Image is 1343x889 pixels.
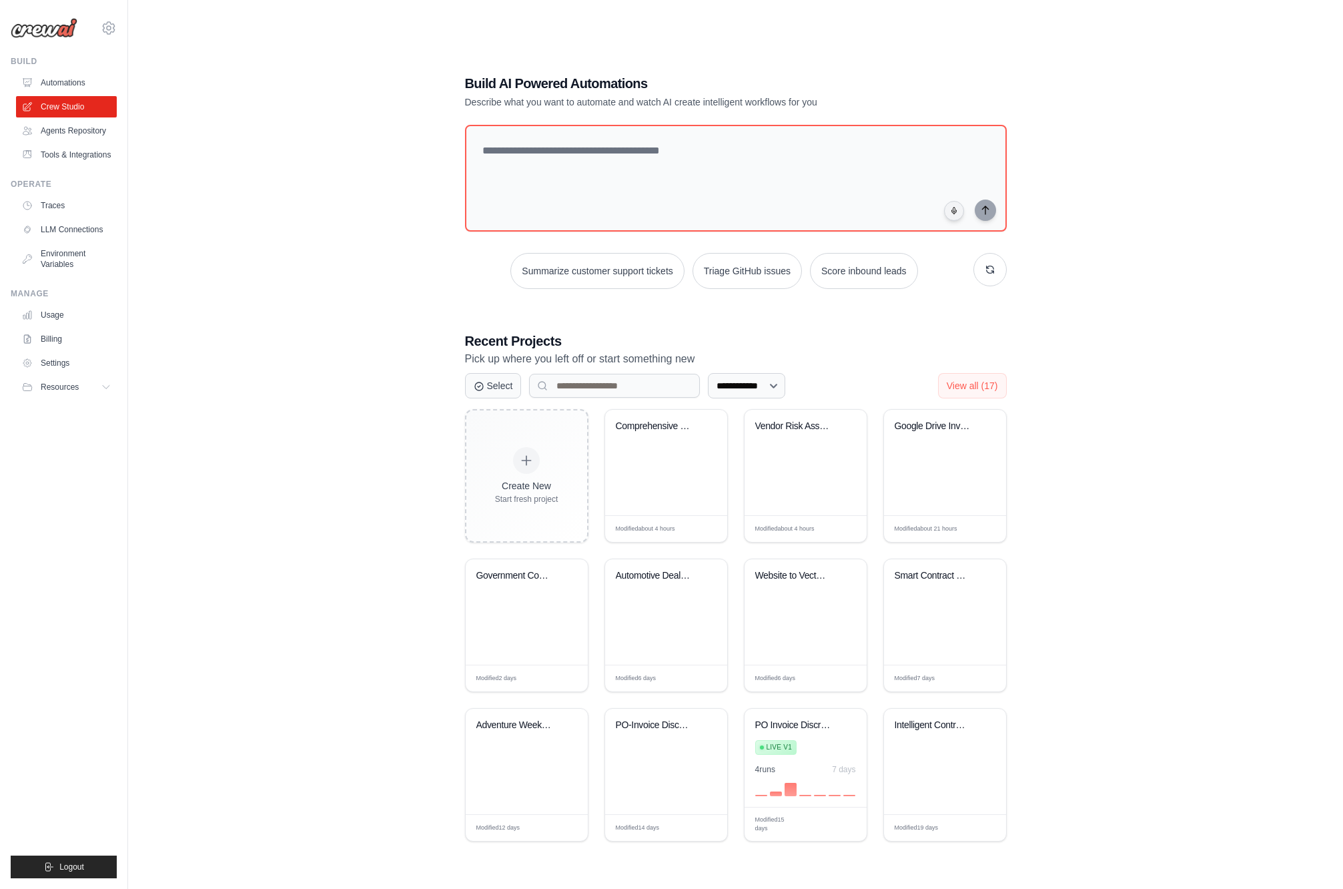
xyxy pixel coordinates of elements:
[944,201,964,221] button: Click to speak your automation idea
[829,795,841,796] div: Day 6: 0 executions
[41,382,79,392] span: Resources
[495,494,558,505] div: Start fresh project
[755,719,836,731] div: PO Invoice Discrepancy Analyzer
[695,524,707,534] span: Edit
[938,373,1007,398] button: View all (17)
[755,780,856,796] div: Activity over last 7 days
[16,144,117,166] a: Tools & Integrations
[616,719,697,731] div: PO-Invoice Discrepancy Analysis & Gmail Reporting
[616,824,660,833] span: Modified 14 days
[835,524,846,534] span: Edit
[11,179,117,190] div: Operate
[895,824,939,833] span: Modified 19 days
[16,219,117,240] a: LLM Connections
[755,570,836,582] div: Website to Vector Database Pipeline
[476,719,557,731] div: Adventure Weekend Trip Planner
[796,820,820,830] span: Manage
[11,18,77,38] img: Logo
[693,253,802,289] button: Triage GitHub issues
[16,195,117,216] a: Traces
[11,56,117,67] div: Build
[974,524,985,534] span: Edit
[814,795,826,796] div: Day 5: 0 executions
[973,253,1007,286] button: Get new suggestions
[755,525,815,534] span: Modified about 4 hours
[755,795,767,796] div: Day 1: 0 executions
[974,673,985,683] span: Edit
[974,823,985,833] span: Edit
[476,674,517,683] span: Modified 2 days
[767,742,792,753] span: Live v1
[16,243,117,275] a: Environment Variables
[832,764,855,775] div: 7 days
[510,253,684,289] button: Summarize customer support tickets
[59,862,84,872] span: Logout
[895,570,975,582] div: Smart Contract Review & Negotiation System
[843,795,855,796] div: Day 7: 0 executions
[495,479,558,493] div: Create New
[616,674,656,683] span: Modified 6 days
[895,420,975,432] div: Google Drive Invoice Processor
[835,673,846,683] span: Edit
[755,816,797,834] span: Modified 15 days
[476,824,520,833] span: Modified 12 days
[695,823,707,833] span: Edit
[947,380,998,391] span: View all (17)
[465,373,522,398] button: Select
[11,288,117,299] div: Manage
[16,352,117,374] a: Settings
[895,674,935,683] span: Modified 7 days
[616,570,697,582] div: Automotive Dealership Intelligence System
[465,350,1007,368] p: Pick up where you left off or start something new
[16,304,117,326] a: Usage
[895,525,957,534] span: Modified about 21 hours
[810,253,918,289] button: Score inbound leads
[770,792,782,796] div: Day 2: 1 executions
[556,673,567,683] span: Edit
[785,783,797,796] div: Day 3: 3 executions
[799,795,811,796] div: Day 4: 0 executions
[895,719,975,731] div: Intelligent Contract Management & Negotiation System
[465,74,913,93] h1: Build AI Powered Automations
[465,332,1007,350] h3: Recent Projects
[465,95,913,109] p: Describe what you want to automate and watch AI create intelligent workflows for you
[755,764,776,775] div: 4 run s
[476,570,557,582] div: Government Contracting Opportunity Matcher
[755,674,796,683] span: Modified 6 days
[16,72,117,93] a: Automations
[695,673,707,683] span: Edit
[616,420,697,432] div: Comprehensive Vendor Due Diligence Automation
[16,120,117,141] a: Agents Repository
[16,328,117,350] a: Billing
[16,96,117,117] a: Crew Studio
[755,420,836,432] div: Vendor Risk Assessment & Research Automation
[11,856,117,878] button: Logout
[796,820,829,830] div: Manage deployment
[835,820,846,830] span: Edit
[16,376,117,398] button: Resources
[556,823,567,833] span: Edit
[616,525,675,534] span: Modified about 4 hours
